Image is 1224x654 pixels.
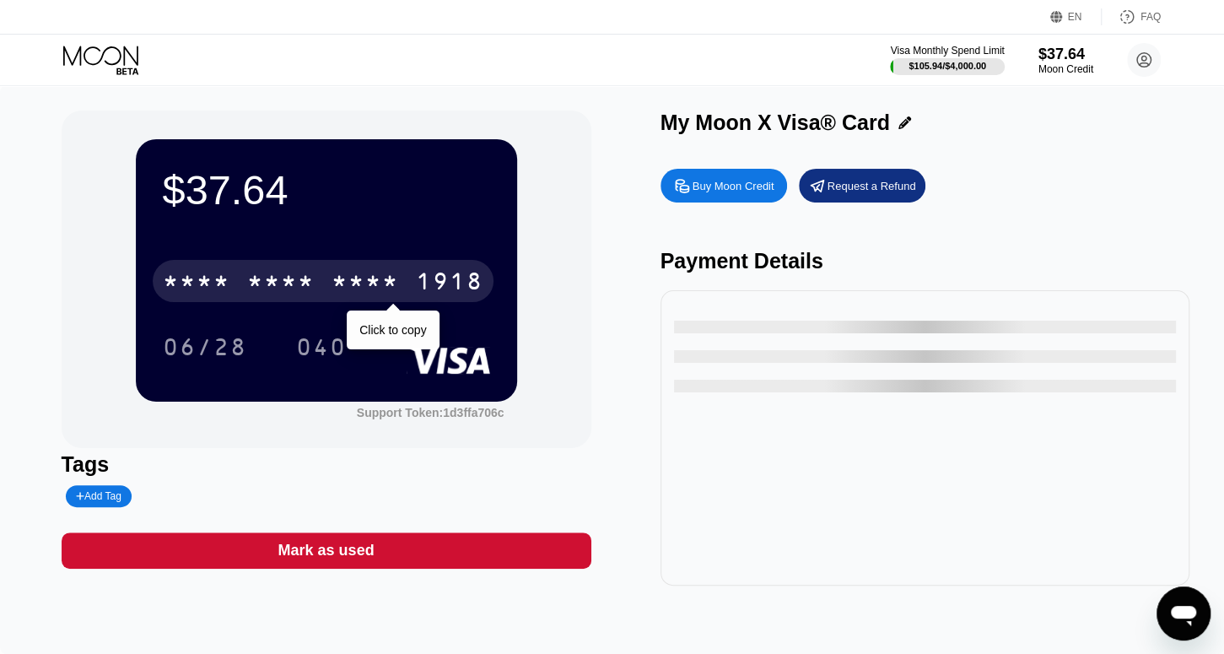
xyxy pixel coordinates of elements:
[357,406,504,419] div: Support Token:1d3ffa706c
[416,270,483,297] div: 1918
[76,490,121,502] div: Add Tag
[62,532,591,569] div: Mark as used
[278,541,374,560] div: Mark as used
[1140,11,1161,23] div: FAQ
[890,45,1004,75] div: Visa Monthly Spend Limit$105.94/$4,000.00
[1102,8,1161,25] div: FAQ
[661,249,1190,273] div: Payment Details
[163,336,247,363] div: 06/28
[163,166,490,213] div: $37.64
[62,452,591,477] div: Tags
[909,61,986,71] div: $105.94 / $4,000.00
[1157,586,1211,640] iframe: Button to launch messaging window
[66,485,132,507] div: Add Tag
[283,326,359,368] div: 040
[661,111,890,135] div: My Moon X Visa® Card
[828,179,916,193] div: Request a Refund
[296,336,347,363] div: 040
[1038,46,1093,75] div: $37.64Moon Credit
[693,179,774,193] div: Buy Moon Credit
[890,45,1004,57] div: Visa Monthly Spend Limit
[1068,11,1082,23] div: EN
[357,406,504,419] div: Support Token: 1d3ffa706c
[150,326,260,368] div: 06/28
[359,323,426,337] div: Click to copy
[661,169,787,203] div: Buy Moon Credit
[1038,46,1093,63] div: $37.64
[1050,8,1102,25] div: EN
[1038,63,1093,75] div: Moon Credit
[799,169,925,203] div: Request a Refund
